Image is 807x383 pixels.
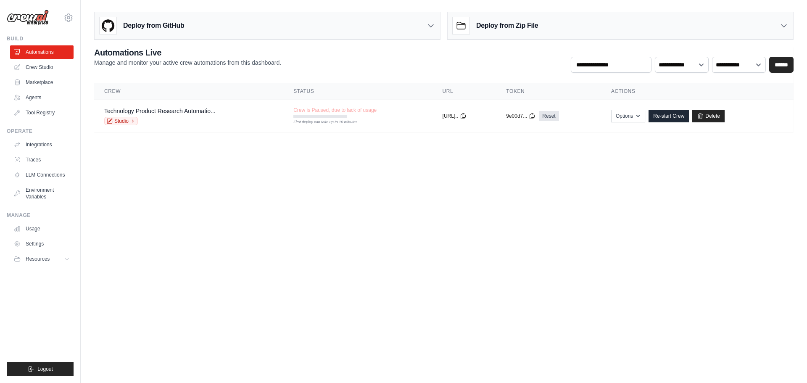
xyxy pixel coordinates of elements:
button: Resources [10,252,74,266]
a: Automations [10,45,74,59]
span: Crew is Paused, due to lack of usage [293,107,377,114]
a: Reset [539,111,559,121]
a: Usage [10,222,74,235]
a: Tool Registry [10,106,74,119]
div: First deploy can take up to 10 minutes [293,119,347,125]
div: Operate [7,128,74,135]
a: LLM Connections [10,168,74,182]
img: GitHub Logo [100,17,116,34]
h3: Deploy from GitHub [123,21,184,31]
button: Logout [7,362,74,376]
a: Environment Variables [10,183,74,203]
a: Studio [104,117,138,125]
th: Actions [601,83,794,100]
a: Re-start Crew [649,110,689,122]
th: Crew [94,83,283,100]
a: Technology Product Research Automatio... [104,108,216,114]
a: Crew Studio [10,61,74,74]
a: Marketplace [10,76,74,89]
div: Build [7,35,74,42]
h2: Automations Live [94,47,281,58]
th: Status [283,83,432,100]
button: 9e00d7... [506,113,535,119]
h3: Deploy from Zip File [476,21,538,31]
th: Token [496,83,601,100]
span: Logout [37,366,53,372]
a: Agents [10,91,74,104]
a: Settings [10,237,74,251]
p: Manage and monitor your active crew automations from this dashboard. [94,58,281,67]
a: Delete [692,110,725,122]
button: Options [611,110,645,122]
span: Resources [26,256,50,262]
div: Manage [7,212,74,219]
a: Integrations [10,138,74,151]
th: URL [433,83,496,100]
a: Traces [10,153,74,166]
img: Logo [7,10,49,26]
